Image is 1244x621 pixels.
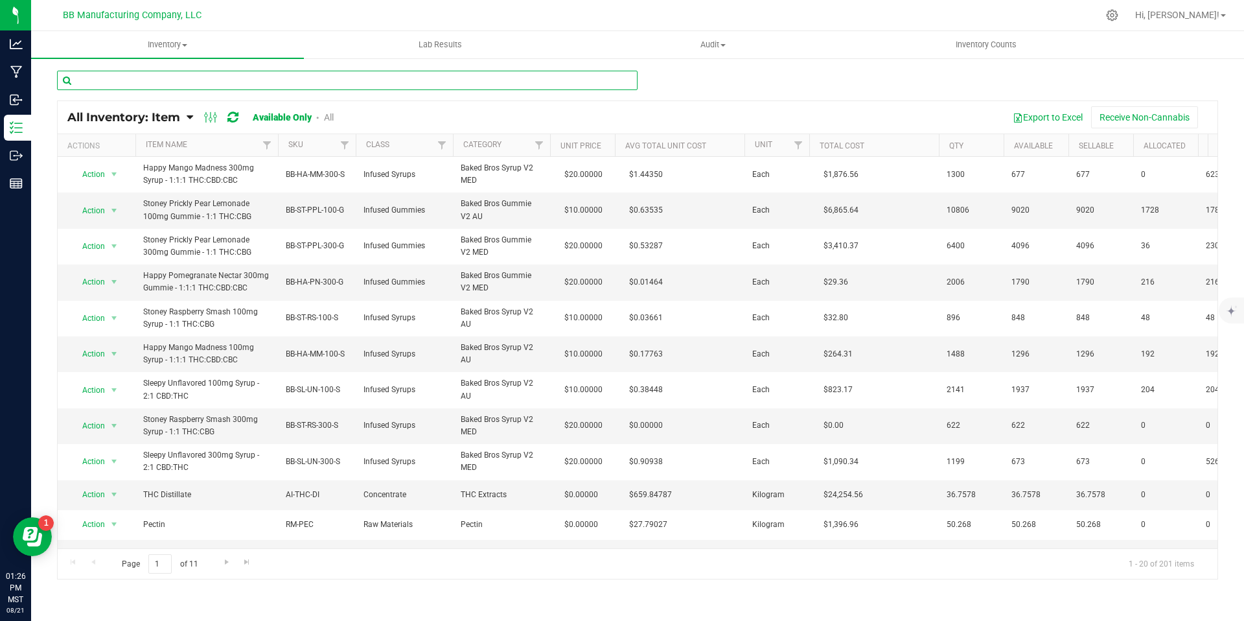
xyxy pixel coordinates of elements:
span: 2141 [947,384,996,396]
span: $1.44350 [623,165,669,184]
a: All Inventory: Item [67,110,187,124]
span: Baked Bros Syrup V2 MED [461,449,542,474]
span: Hi, [PERSON_NAME]! [1135,10,1219,20]
span: Pectin [461,519,542,531]
span: 192 [1141,348,1190,360]
span: $0.00000 [558,545,605,564]
span: Infused Syrups [363,348,445,360]
a: All [324,112,334,123]
a: Go to the last page [238,554,257,572]
span: select [106,381,122,399]
inline-svg: Analytics [10,38,23,51]
span: BB-ST-PPL-300-G [286,240,348,252]
span: $29.36 [817,273,855,292]
span: Action [71,381,106,399]
span: Happy Mango Madness 300mg Syrup - 1:1:1 THC:CBD:CBC [143,162,270,187]
span: $20.00000 [558,273,609,292]
span: Infused Gummies [363,204,445,217]
span: Baked Bros Gummie V2 AU [461,198,542,222]
span: $659.84787 [623,486,678,504]
span: BB-HA-MM-300-S [286,169,348,181]
span: $10.00000 [558,201,609,220]
a: Allocated [1144,141,1186,150]
span: Kilogram [752,519,801,531]
span: Sleepy Unflavored 100mg Syrup - 2:1 CBD:THC [143,377,270,402]
span: Action [71,546,106,564]
input: Search Item Name, Retail Display Name, SKU, Part Number... [57,71,638,90]
span: Baked Bros Syrup V2 MED [461,162,542,187]
span: 9020 [1076,204,1125,217]
span: BB-HA-MM-100-S [286,348,348,360]
span: Each [752,456,801,468]
span: 2006 [947,276,996,288]
span: $20.00000 [558,416,609,435]
span: Pectin [143,519,270,531]
a: Filter [529,134,550,156]
span: 1488 [947,348,996,360]
span: 0 [1141,519,1190,531]
inline-svg: Inventory [10,121,23,134]
span: select [106,165,122,183]
span: Raw Materials [363,519,445,531]
span: 36.7578 [1076,489,1125,501]
a: Class [366,140,389,149]
span: $1,876.56 [817,165,865,184]
p: 01:26 PM MST [6,570,25,605]
span: Infused Gummies [363,276,445,288]
span: select [106,486,122,504]
span: Happy Mango Madness 100mg Syrup - 1:1:1 THC:CBD:CBC [143,342,270,366]
span: select [106,309,122,327]
span: 1199 [947,456,996,468]
span: Stoney Raspberry Smash 100mg Syrup - 1:1 THC:CBG [143,306,270,331]
span: Inventory Counts [938,39,1034,51]
span: Each [752,312,801,324]
span: $27.79027 [623,515,674,534]
span: Infused Syrups [363,419,445,432]
span: select [106,515,122,533]
span: Each [752,169,801,181]
span: 1296 [1011,348,1061,360]
span: 1728 [1141,204,1190,217]
span: $0.00 [817,416,850,435]
span: Action [71,515,106,533]
span: select [106,273,122,291]
span: Action [71,237,106,255]
span: Infused Syrups [363,312,445,324]
span: select [106,345,122,363]
input: 1 [148,554,172,574]
span: Lab Results [401,39,479,51]
span: Audit [577,39,849,51]
span: THC Extracts [461,489,542,501]
span: Baked Bros Gummie V2 MED [461,270,542,294]
span: 677 [1011,169,1061,181]
span: 0 [1141,419,1190,432]
span: Inventory [31,39,304,51]
span: All Inventory: Item [67,110,180,124]
span: 1937 [1011,384,1061,396]
span: BB-SL-UN-100-S [286,384,348,396]
a: Audit [577,31,849,58]
span: Baked Bros Gummie V2 MED [461,234,542,259]
span: 50.268 [1011,519,1061,531]
span: BB-ST-PPL-100-G [286,204,348,217]
span: 677 [1076,169,1125,181]
span: BB-ST-RS-100-S [286,312,348,324]
span: 204 [1141,384,1190,396]
span: 622 [1076,419,1125,432]
span: 622 [947,419,996,432]
span: 848 [1076,312,1125,324]
span: Action [71,309,106,327]
span: $1,396.96 [817,515,865,534]
div: Actions [67,141,130,150]
a: Available [1014,141,1053,150]
span: 673 [1011,456,1061,468]
a: Sellable [1079,141,1114,150]
span: Infused Syrups [363,456,445,468]
span: Each [752,240,801,252]
span: $0.63535 [623,201,669,220]
span: $20.00000 [558,452,609,471]
iframe: Resource center [13,517,52,556]
span: 1296 [1076,348,1125,360]
span: $20.00000 [558,165,609,184]
span: Infused Syrups [363,169,445,181]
